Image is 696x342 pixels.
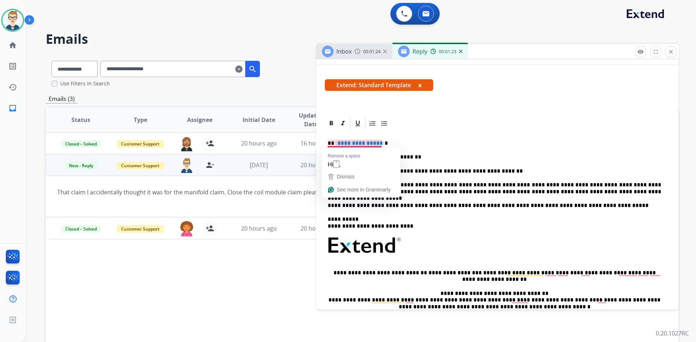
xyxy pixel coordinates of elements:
[235,65,243,73] mat-icon: clear
[301,224,336,232] span: 20 hours ago
[413,47,427,55] span: Reply
[60,80,110,87] label: Use Filters In Search
[46,32,679,46] h2: Emails
[206,224,214,233] mat-icon: person_add
[241,224,277,232] span: 20 hours ago
[117,162,164,169] span: Customer Support
[363,49,381,55] span: 00:01:24
[367,118,378,129] div: Ordered List
[206,161,214,169] mat-icon: person_remove
[8,104,17,113] mat-icon: inbox
[71,115,90,124] span: Status
[61,140,101,148] span: Closed – Solved
[117,140,164,148] span: Customer Support
[250,161,268,169] span: [DATE]
[46,94,78,104] p: Emails (3)
[8,62,17,71] mat-icon: list_alt
[418,81,422,89] button: x
[65,162,98,169] span: New - Reply
[8,41,17,50] mat-icon: home
[248,65,257,73] mat-icon: search
[352,118,363,129] div: Underline
[326,118,337,129] div: Bold
[656,329,689,338] p: 0.20.1027RC
[3,10,23,30] img: avatar
[187,115,212,124] span: Assignee
[668,48,674,55] mat-icon: close
[179,136,194,151] img: agent-avatar
[325,79,433,91] span: Extend: Standard Template
[57,188,548,197] div: That claim I accidentally thought it was for the manifold claim. Close the coil module claim please.
[439,49,456,55] span: 00:01:23
[301,161,336,169] span: 20 hours ago
[379,118,390,129] div: Bullet List
[337,118,348,129] div: Italic
[179,221,194,236] img: agent-avatar
[295,111,328,128] span: Updated Date
[336,47,352,55] span: Inbox
[652,48,659,55] mat-icon: fullscreen
[8,83,17,92] mat-icon: history
[206,139,214,148] mat-icon: person_add
[117,225,164,233] span: Customer Support
[301,139,336,147] span: 16 hours ago
[637,48,644,55] mat-icon: remove_red_eye
[179,158,194,173] img: agent-avatar
[241,139,277,147] span: 20 hours ago
[134,115,147,124] span: Type
[61,225,101,233] span: Closed – Solved
[243,115,275,124] span: Initial Date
